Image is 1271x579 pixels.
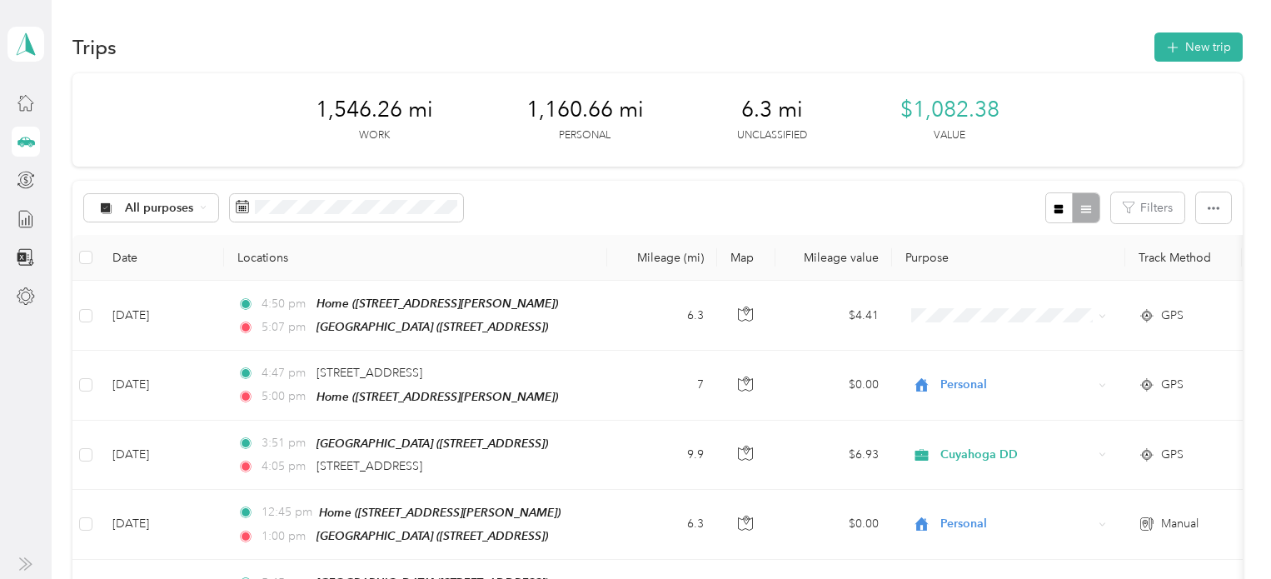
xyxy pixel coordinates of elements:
[607,421,717,490] td: 9.9
[317,459,422,473] span: [STREET_ADDRESS]
[317,297,558,310] span: Home ([STREET_ADDRESS][PERSON_NAME])
[737,128,807,143] p: Unclassified
[717,235,775,281] th: Map
[775,351,892,420] td: $0.00
[940,515,1093,533] span: Personal
[317,529,548,542] span: [GEOGRAPHIC_DATA] ([STREET_ADDRESS])
[526,97,644,123] span: 1,160.66 mi
[741,97,803,123] span: 6.3 mi
[1111,192,1184,223] button: Filters
[1161,515,1199,533] span: Manual
[607,235,717,281] th: Mileage (mi)
[72,38,117,56] h1: Trips
[262,434,309,452] span: 3:51 pm
[607,281,717,351] td: 6.3
[607,351,717,420] td: 7
[1154,32,1243,62] button: New trip
[775,421,892,490] td: $6.93
[934,128,965,143] p: Value
[262,387,309,406] span: 5:00 pm
[317,437,548,450] span: [GEOGRAPHIC_DATA] ([STREET_ADDRESS])
[1178,486,1271,579] iframe: Everlance-gr Chat Button Frame
[262,364,309,382] span: 4:47 pm
[1161,446,1184,464] span: GPS
[316,97,433,123] span: 1,546.26 mi
[775,281,892,351] td: $4.41
[1161,376,1184,394] span: GPS
[1161,307,1184,325] span: GPS
[940,376,1093,394] span: Personal
[99,490,224,560] td: [DATE]
[317,390,558,403] span: Home ([STREET_ADDRESS][PERSON_NAME])
[359,128,390,143] p: Work
[262,295,309,313] span: 4:50 pm
[224,235,607,281] th: Locations
[99,351,224,420] td: [DATE]
[892,235,1125,281] th: Purpose
[262,318,309,337] span: 5:07 pm
[900,97,999,123] span: $1,082.38
[940,446,1093,464] span: Cuyahoga DD
[262,503,312,522] span: 12:45 pm
[1125,235,1242,281] th: Track Method
[559,128,611,143] p: Personal
[317,366,422,380] span: [STREET_ADDRESS]
[99,281,224,351] td: [DATE]
[607,490,717,560] td: 6.3
[317,320,548,333] span: [GEOGRAPHIC_DATA] ([STREET_ADDRESS])
[99,235,224,281] th: Date
[262,457,309,476] span: 4:05 pm
[775,235,892,281] th: Mileage value
[99,421,224,490] td: [DATE]
[125,202,194,214] span: All purposes
[319,506,561,519] span: Home ([STREET_ADDRESS][PERSON_NAME])
[775,490,892,560] td: $0.00
[262,527,309,546] span: 1:00 pm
